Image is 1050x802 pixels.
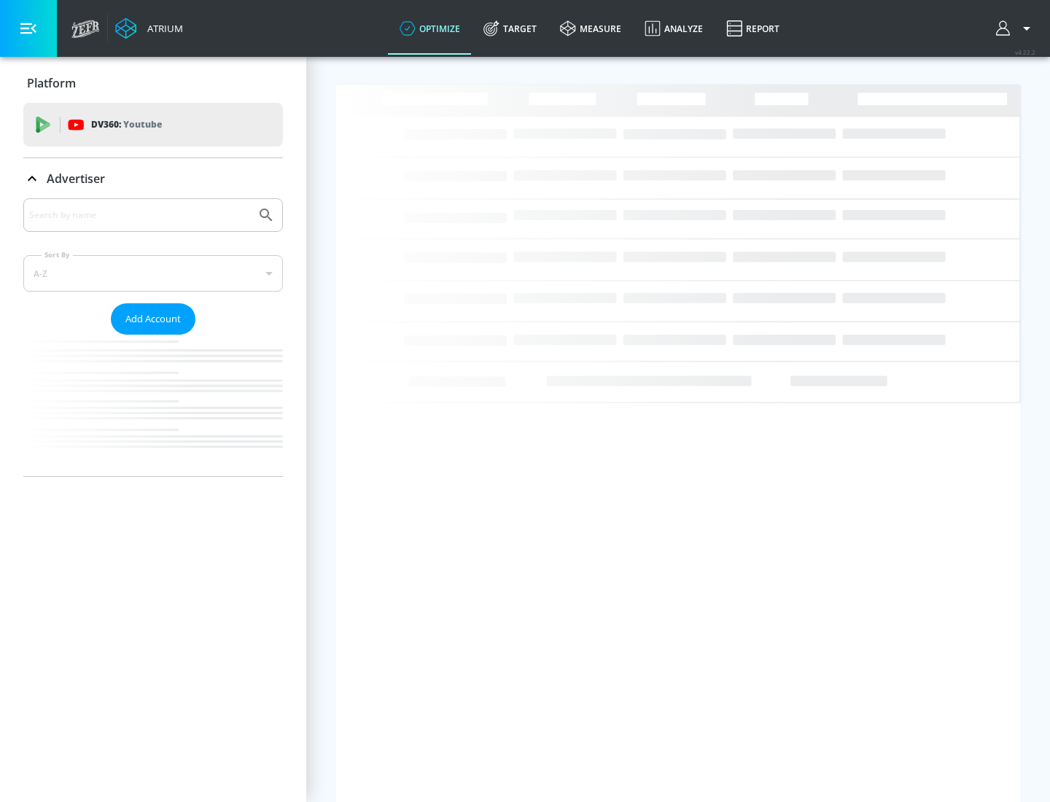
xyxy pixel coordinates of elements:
[715,2,791,55] a: Report
[23,335,283,476] nav: list of Advertiser
[388,2,472,55] a: optimize
[27,75,76,91] p: Platform
[115,17,183,39] a: Atrium
[472,2,548,55] a: Target
[633,2,715,55] a: Analyze
[23,198,283,476] div: Advertiser
[47,171,105,187] p: Advertiser
[23,255,283,292] div: A-Z
[125,311,181,327] span: Add Account
[141,22,183,35] div: Atrium
[29,206,250,225] input: Search by name
[23,63,283,104] div: Platform
[23,103,283,147] div: DV360: Youtube
[91,117,162,133] p: DV360:
[123,117,162,132] p: Youtube
[111,303,195,335] button: Add Account
[42,250,73,260] label: Sort By
[548,2,633,55] a: measure
[1015,48,1035,56] span: v 4.22.2
[23,158,283,199] div: Advertiser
